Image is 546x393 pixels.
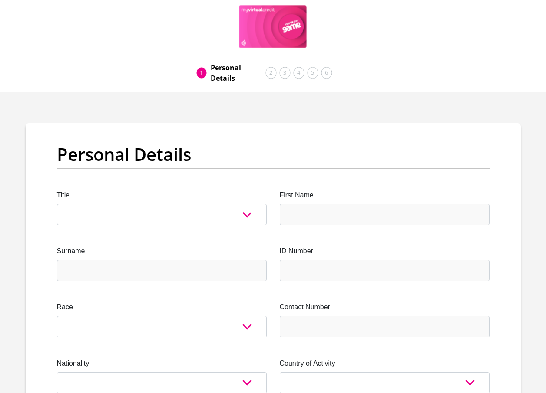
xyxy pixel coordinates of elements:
[57,246,267,256] label: Surname
[280,260,490,281] input: ID Number
[280,190,490,200] label: First Name
[211,62,266,83] span: Personal Details
[57,144,490,165] h2: Personal Details
[57,260,267,281] input: Surname
[57,302,267,312] label: Race
[204,59,273,87] a: PersonalDetails
[57,358,267,369] label: Nationality
[239,5,307,49] img: game logo
[280,358,490,369] label: Country of Activity
[280,204,490,225] input: First Name
[57,190,267,200] label: Title
[280,302,490,312] label: Contact Number
[280,246,490,256] label: ID Number
[280,316,490,337] input: Contact Number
